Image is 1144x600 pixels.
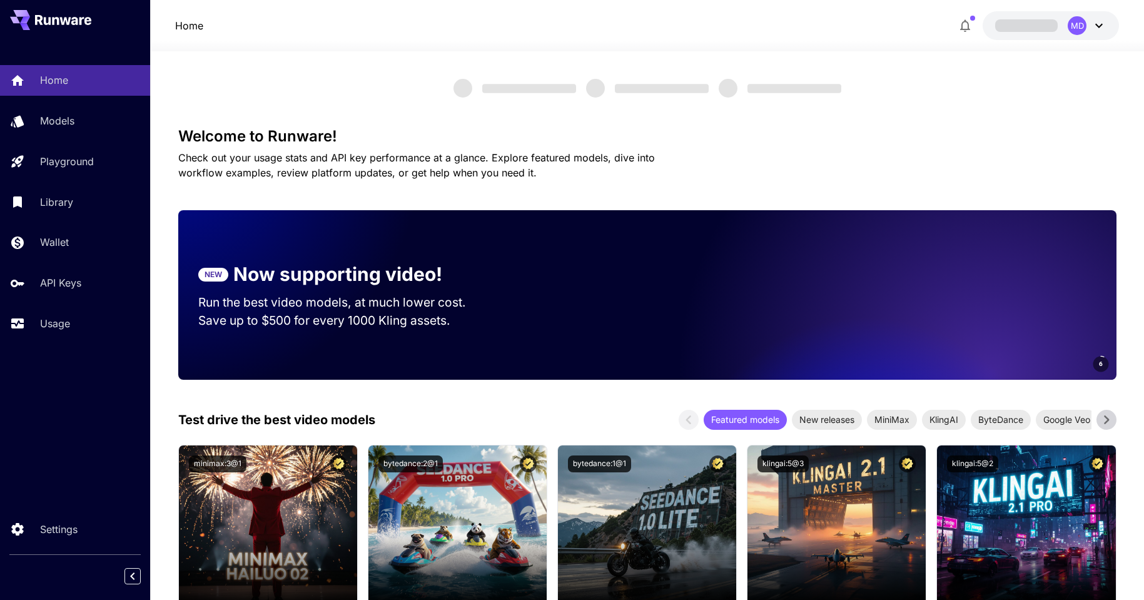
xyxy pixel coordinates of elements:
span: Featured models [704,413,787,426]
button: minimax:3@1 [189,455,246,472]
button: Certified Model – Vetted for best performance and includes a commercial license. [899,455,916,472]
button: Collapse sidebar [124,568,141,584]
p: Home [40,73,68,88]
nav: breadcrumb [175,18,203,33]
button: bytedance:2@1 [378,455,443,472]
div: MiniMax [867,410,917,430]
div: Google Veo [1036,410,1098,430]
p: Playground [40,154,94,169]
p: Wallet [40,235,69,250]
p: Usage [40,316,70,331]
p: Library [40,195,73,210]
button: Certified Model – Vetted for best performance and includes a commercial license. [709,455,726,472]
div: New releases [792,410,862,430]
p: Save up to $500 for every 1000 Kling assets. [198,312,490,330]
button: MD [983,11,1119,40]
span: ByteDance [971,413,1031,426]
div: KlingAI [922,410,966,430]
button: bytedance:1@1 [568,455,631,472]
button: Certified Model – Vetted for best performance and includes a commercial license. [520,455,537,472]
span: Check out your usage stats and API key performance at a glance. Explore featured models, dive int... [178,151,655,179]
p: API Keys [40,275,81,290]
span: MiniMax [867,413,917,426]
div: ByteDance [971,410,1031,430]
p: NEW [205,269,222,280]
button: Certified Model – Vetted for best performance and includes a commercial license. [330,455,347,472]
div: MD [1068,16,1086,35]
button: klingai:5@3 [757,455,809,472]
p: Test drive the best video models [178,410,375,429]
div: Featured models [704,410,787,430]
h3: Welcome to Runware! [178,128,1116,145]
a: Home [175,18,203,33]
p: Now supporting video! [233,260,442,288]
span: Google Veo [1036,413,1098,426]
p: Run the best video models, at much lower cost. [198,293,490,312]
span: New releases [792,413,862,426]
div: Collapse sidebar [134,565,150,587]
span: KlingAI [922,413,966,426]
p: Models [40,113,74,128]
button: klingai:5@2 [947,455,998,472]
span: 6 [1099,359,1103,369]
button: Certified Model – Vetted for best performance and includes a commercial license. [1089,455,1106,472]
p: Settings [40,522,78,537]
